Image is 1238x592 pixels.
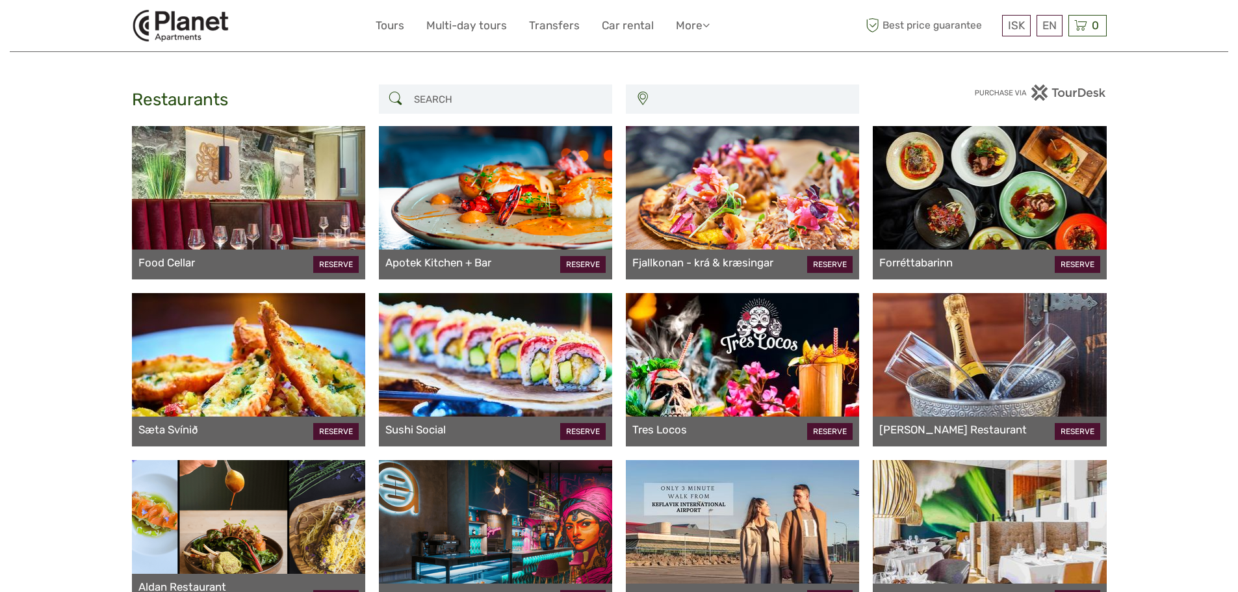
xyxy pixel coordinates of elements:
img: PurchaseViaTourDesk.png [974,84,1106,101]
a: RESERVE [1055,256,1100,273]
a: [PERSON_NAME] Restaurant [879,423,1027,436]
img: 1538-78c5889d-83a3-4748-a95c-6dc204b00fb9_logo_small.jpg [132,10,243,42]
a: Transfers [529,16,580,35]
a: Apotek Kitchen + Bar [385,256,491,269]
a: Car rental [602,16,654,35]
input: SEARCH [409,88,606,110]
a: RESERVE [560,256,606,273]
span: ISK [1008,19,1025,32]
a: Forréttabarinn [879,256,953,269]
h2: Restaurants [132,90,365,110]
a: Sæta Svínið [138,423,198,436]
div: EN [1037,15,1063,36]
a: Sushi Social [385,423,446,436]
span: Best price guarantee [863,15,999,36]
a: Multi-day tours [426,16,507,35]
a: More [676,16,710,35]
a: RESERVE [807,256,853,273]
a: RESERVE [313,423,359,440]
a: Tours [376,16,404,35]
a: RESERVE [807,423,853,440]
a: RESERVE [560,423,606,440]
span: 0 [1090,19,1101,32]
a: RESERVE [1055,423,1100,440]
a: Fjallkonan - krá & kræsingar [632,256,773,269]
a: RESERVE [313,256,359,273]
a: Food Cellar [138,256,195,269]
a: Tres Locos [632,423,687,436]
